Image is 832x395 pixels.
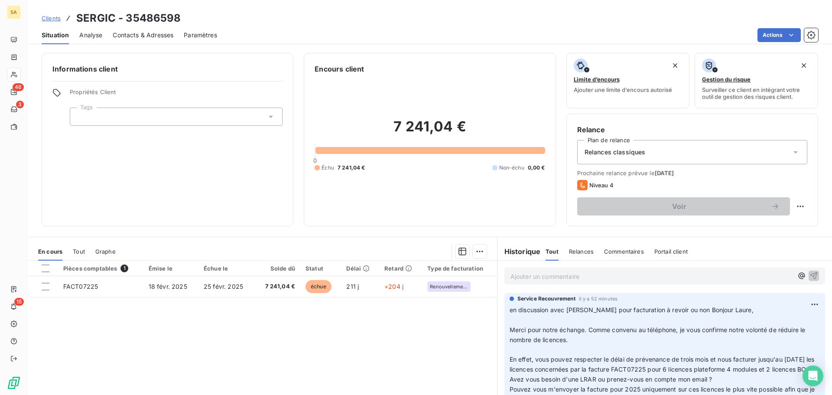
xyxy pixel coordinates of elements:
div: Retard [384,265,417,272]
span: 1 [120,264,128,272]
div: Émise le [149,265,193,272]
div: Pièces comptables [63,264,138,272]
span: Non-échu [499,164,524,172]
span: Surveiller ce client en intégrant votre outil de gestion des risques client. [702,86,811,100]
button: Voir [577,197,790,215]
div: Statut [305,265,336,272]
span: 15 [14,298,24,306]
span: Gestion du risque [702,76,751,83]
span: En effet, vous pouvez respecter le délai de prévenance de trois mois et nous facturer jusqu'au [D... [510,356,816,383]
span: Tout [546,248,559,255]
span: Paramètres [184,31,217,39]
span: 18 févr. 2025 [149,283,187,290]
span: Service Recouvrement [517,295,575,303]
div: SA [7,5,21,19]
span: Limite d’encours [574,76,620,83]
span: 25 févr. 2025 [204,283,243,290]
button: Limite d’encoursAjouter une limite d’encours autorisé [566,53,690,108]
span: il y a 52 minutes [579,296,618,301]
span: 7 241,04 € [260,282,295,291]
span: Relances classiques [585,148,646,157]
span: Merci pour notre échange. Comme convenu au téléphone, je vous confirme notre volonté de réduire l... [510,326,807,343]
img: Logo LeanPay [7,376,21,390]
span: En cours [38,248,62,255]
span: Portail client [654,248,688,255]
h6: Informations client [52,64,283,74]
span: 46 [13,83,24,91]
span: Prochaine relance prévue le [577,170,807,176]
span: Ajouter une limite d’encours autorisé [574,86,672,93]
div: Type de facturation [427,265,491,272]
h2: 7 241,04 € [315,118,545,144]
span: Graphe [95,248,116,255]
span: en discussion avec [PERSON_NAME] pour facturation à revoir ou non Bonjour Laure, [510,306,754,313]
span: Analyse [79,31,102,39]
button: Gestion du risqueSurveiller ce client en intégrant votre outil de gestion des risques client. [695,53,818,108]
span: Commentaires [604,248,644,255]
input: Ajouter une valeur [77,113,84,121]
span: Situation [42,31,69,39]
button: Actions [757,28,801,42]
span: FACT07225 [63,283,98,290]
div: Solde dû [260,265,295,272]
span: 211 j [346,283,359,290]
span: Clients [42,15,61,22]
div: Échue le [204,265,250,272]
span: 7 241,04 € [338,164,365,172]
span: Voir [588,203,771,210]
span: Propriétés Client [70,88,283,101]
span: Contacts & Adresses [113,31,173,39]
span: Échu [322,164,334,172]
span: 0 [313,157,317,164]
span: +204 j [384,283,403,290]
span: Tout [73,248,85,255]
h6: Historique [497,246,541,257]
a: Clients [42,14,61,23]
div: Délai [346,265,374,272]
div: Open Intercom Messenger [803,366,823,386]
span: Renouvellement 2025 [430,284,468,289]
span: 0,00 € [528,164,545,172]
h6: Encours client [315,64,364,74]
span: Niveau 4 [589,182,614,189]
h6: Relance [577,124,807,135]
h3: SERGIC - 35486598 [76,10,181,26]
span: Relances [569,248,594,255]
span: [DATE] [655,170,674,176]
span: échue [305,280,331,293]
span: 3 [16,101,24,108]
